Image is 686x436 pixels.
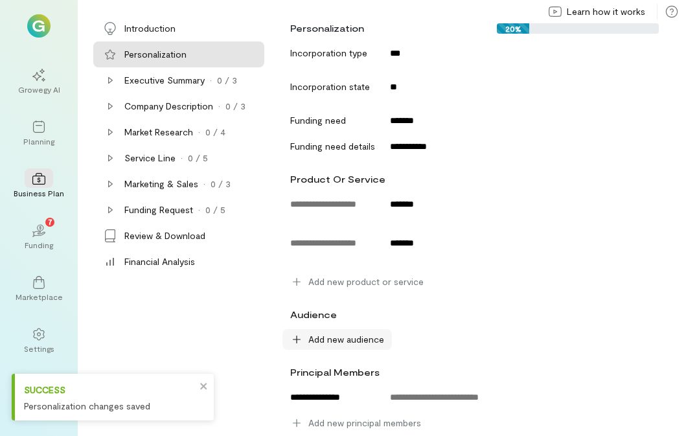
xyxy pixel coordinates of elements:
[308,333,384,346] span: Add new audience
[198,126,200,139] div: ·
[282,76,377,93] div: Incorporation state
[16,162,62,209] a: Business Plan
[282,43,377,60] div: Incorporation type
[16,266,62,312] a: Marketplace
[203,178,205,190] div: ·
[225,100,246,113] div: 0 / 3
[24,383,196,396] div: Success
[290,309,337,320] span: audience
[181,152,183,165] div: ·
[124,152,176,165] div: Service Line
[124,255,195,268] div: Financial Analysis
[124,74,205,87] div: Executive Summary
[200,379,209,393] button: close
[282,136,377,153] div: Funding need details
[124,178,198,190] div: Marketing & Sales
[211,178,231,190] div: 0 / 3
[25,240,53,250] div: Funding
[24,343,54,354] div: Settings
[210,74,212,87] div: ·
[16,110,62,157] a: Planning
[198,203,200,216] div: ·
[218,100,220,113] div: ·
[124,229,205,242] div: Review & Download
[308,275,424,288] span: Add new product or service
[16,58,62,105] a: Growegy AI
[205,126,225,139] div: 0 / 4
[16,214,62,260] a: Funding
[18,84,60,95] div: Growegy AI
[290,174,385,185] span: product or service
[124,48,187,61] div: Personalization
[308,417,421,430] span: Add new principal members
[188,152,208,165] div: 0 / 5
[282,110,377,127] div: Funding need
[217,74,237,87] div: 0 / 3
[290,367,380,378] span: Principal members
[124,22,176,35] div: Introduction
[16,317,62,364] a: Settings
[23,136,54,146] div: Planning
[124,126,193,139] div: Market Research
[124,203,193,216] div: Funding Request
[290,22,364,35] div: Personalization
[205,203,225,216] div: 0 / 5
[24,399,196,413] div: Personalization changes saved
[567,5,645,18] span: Learn how it works
[14,188,64,198] div: Business Plan
[48,216,52,227] span: 7
[16,292,63,302] div: Marketplace
[124,100,213,113] div: Company Description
